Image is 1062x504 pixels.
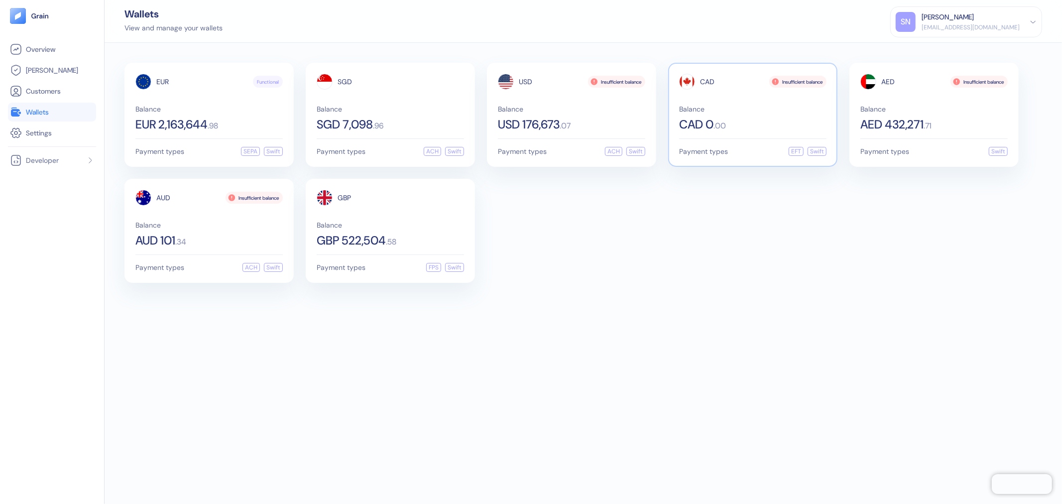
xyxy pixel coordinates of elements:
div: Swift [989,147,1008,156]
div: Swift [445,147,464,156]
span: [PERSON_NAME] [26,65,78,75]
span: . 34 [175,238,186,246]
span: SGD [338,78,352,85]
span: Balance [679,106,826,113]
img: logo [31,12,49,19]
div: [EMAIL_ADDRESS][DOMAIN_NAME] [922,23,1020,32]
span: Payment types [317,148,365,155]
div: Insufficient balance [950,76,1008,88]
div: SN [896,12,916,32]
span: AUD 101 [135,235,175,247]
span: . 07 [560,122,571,130]
div: Swift [626,147,645,156]
span: Overview [26,44,55,54]
span: AED [881,78,895,85]
img: logo-tablet-V2.svg [10,8,26,24]
span: . 71 [924,122,932,130]
span: . 96 [373,122,383,130]
span: GBP 522,504 [317,235,386,247]
a: Overview [10,43,94,55]
span: Developer [26,155,59,165]
span: Payment types [860,148,909,155]
span: USD [519,78,532,85]
span: Payment types [135,148,184,155]
span: Balance [317,222,464,229]
span: USD 176,673 [498,119,560,130]
span: Balance [317,106,464,113]
span: . 58 [386,238,396,246]
span: EUR [156,78,169,85]
span: Balance [135,222,283,229]
a: Wallets [10,106,94,118]
div: Swift [264,263,283,272]
div: Insufficient balance [588,76,645,88]
div: Insufficient balance [226,192,283,204]
div: View and manage your wallets [124,23,223,33]
div: ACH [242,263,260,272]
span: Balance [860,106,1008,113]
div: FPS [426,263,441,272]
span: AED 432,271 [860,119,924,130]
div: Swift [808,147,826,156]
span: Payment types [317,264,365,271]
div: SEPA [241,147,260,156]
div: Wallets [124,9,223,19]
a: Settings [10,127,94,139]
span: EUR 2,163,644 [135,119,208,130]
span: AUD [156,194,170,201]
div: Swift [445,263,464,272]
div: ACH [424,147,441,156]
div: [PERSON_NAME] [922,12,974,22]
span: CAD [700,78,714,85]
span: Wallets [26,107,49,117]
div: Insufficient balance [769,76,826,88]
iframe: Chatra live chat [992,474,1052,494]
span: GBP [338,194,351,201]
div: EFT [789,147,804,156]
span: Payment types [498,148,547,155]
div: Swift [264,147,283,156]
span: CAD 0 [679,119,713,130]
span: Functional [257,78,279,86]
span: . 98 [208,122,218,130]
span: Balance [498,106,645,113]
span: SGD 7,098 [317,119,373,130]
a: [PERSON_NAME] [10,64,94,76]
span: Settings [26,128,52,138]
span: Payment types [679,148,728,155]
span: Payment types [135,264,184,271]
a: Customers [10,85,94,97]
span: . 00 [713,122,726,130]
div: ACH [605,147,622,156]
span: Customers [26,86,61,96]
span: Balance [135,106,283,113]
